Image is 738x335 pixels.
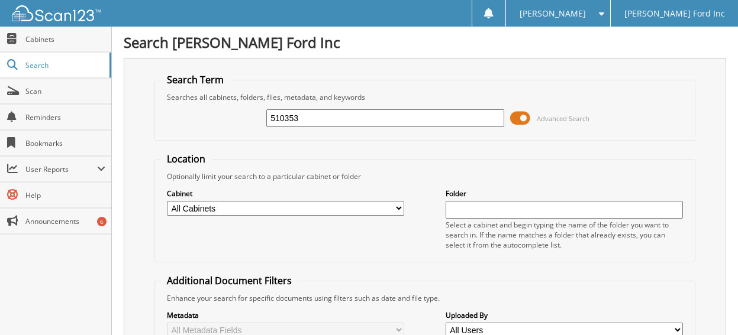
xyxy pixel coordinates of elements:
span: Bookmarks [25,138,105,148]
img: scan123-logo-white.svg [12,5,101,21]
legend: Search Term [161,73,230,86]
label: Folder [446,188,683,199]
h1: Search [PERSON_NAME] Ford Inc [124,32,726,52]
div: Searches all cabinets, folders, files, metadata, and keywords [161,92,689,102]
label: Uploaded By [446,310,683,320]
span: Scan [25,86,105,96]
span: Cabinets [25,34,105,44]
span: [PERSON_NAME] [520,10,586,17]
div: Select a cabinet and begin typing the name of the folder you want to search in. If the name match... [446,220,683,250]
div: Optionally limit your search to a particular cabinet or folder [161,171,689,181]
label: Cabinet [167,188,404,199]
legend: Location [161,152,211,165]
div: 6 [97,217,107,226]
div: Enhance your search for specific documents using filters such as date and file type. [161,293,689,303]
span: User Reports [25,164,97,174]
span: Advanced Search [537,114,589,123]
span: Announcements [25,216,105,226]
span: [PERSON_NAME] Ford Inc [624,10,725,17]
span: Help [25,190,105,200]
span: Reminders [25,112,105,122]
span: Search [25,60,104,70]
label: Metadata [167,310,404,320]
legend: Additional Document Filters [161,274,298,287]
